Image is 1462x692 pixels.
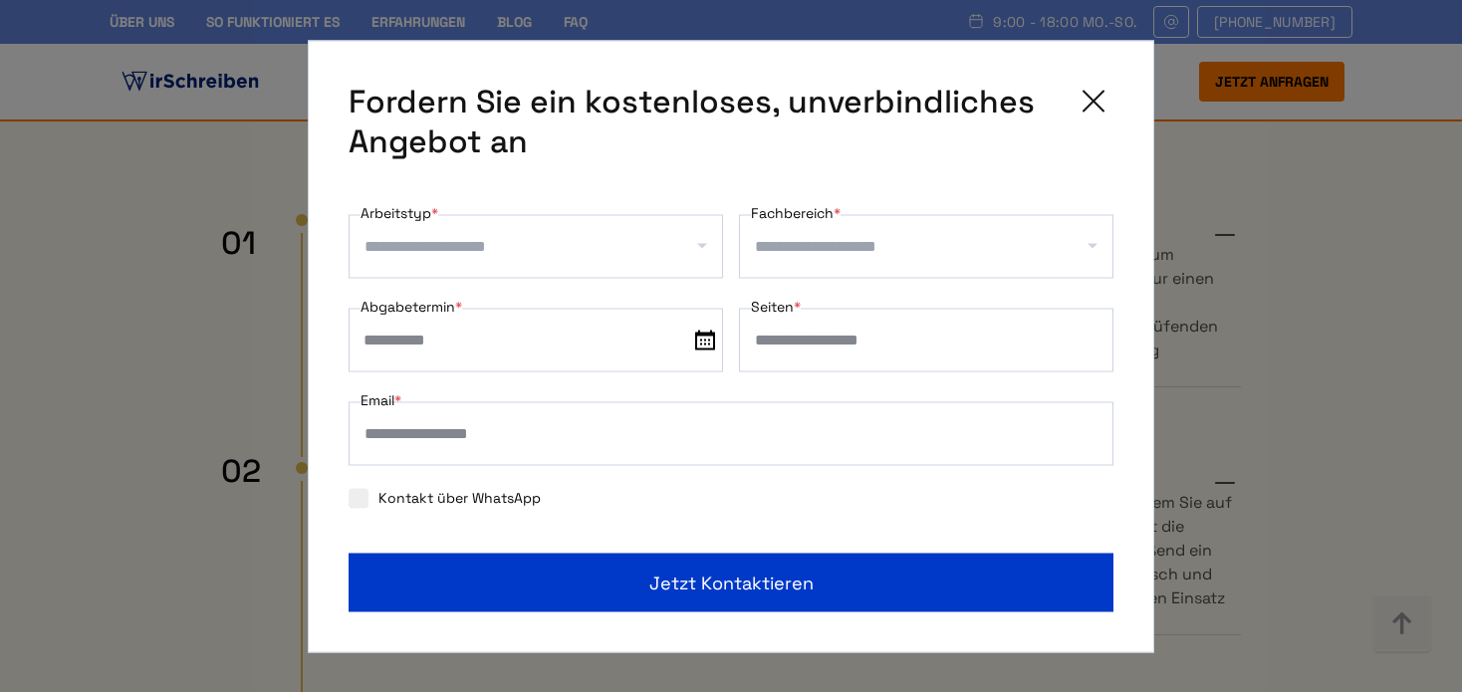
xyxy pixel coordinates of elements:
button: Jetzt kontaktieren [349,553,1113,611]
img: date [695,330,715,349]
label: Seiten [751,294,801,318]
label: Abgabetermin [361,294,462,318]
input: date [349,308,723,371]
label: Kontakt über WhatsApp [349,488,541,506]
label: Arbeitstyp [361,200,438,224]
span: Fordern Sie ein kostenloses, unverbindliches Angebot an [349,81,1058,160]
label: Email [361,387,401,411]
span: Jetzt kontaktieren [649,569,814,595]
label: Fachbereich [751,200,841,224]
